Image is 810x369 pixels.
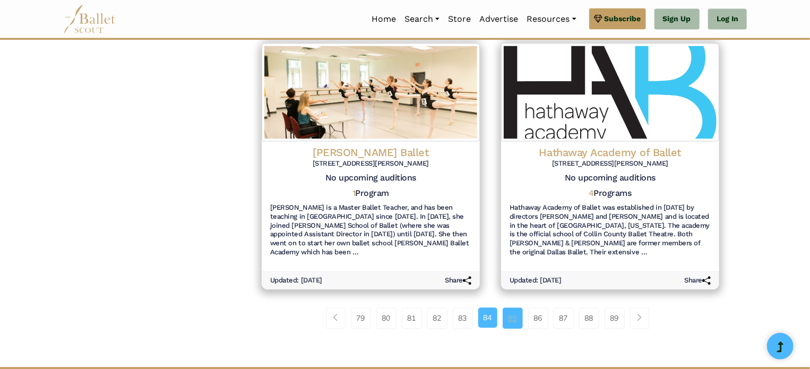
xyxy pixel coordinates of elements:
a: Resources [522,8,580,30]
h6: Share [684,276,711,285]
h5: No upcoming auditions [510,173,711,184]
a: Store [444,8,475,30]
nav: Page navigation example [326,307,655,329]
a: Subscribe [589,8,646,29]
a: 85 [503,307,523,329]
img: Logo [262,43,480,142]
h4: Hathaway Academy of Ballet [510,145,711,159]
a: 84 [478,307,497,328]
a: 89 [605,307,625,329]
a: 87 [554,307,574,329]
a: 80 [376,307,397,329]
img: gem.svg [594,13,602,24]
a: 79 [351,307,371,329]
h6: [STREET_ADDRESS][PERSON_NAME] [510,159,711,168]
span: 1 [352,188,356,198]
h6: [STREET_ADDRESS][PERSON_NAME] [270,159,471,168]
h6: Updated: [DATE] [510,276,562,285]
a: Log In [708,8,747,30]
a: 83 [453,307,473,329]
h5: Programs [589,188,632,199]
span: Subscribe [605,13,641,24]
a: 82 [427,307,447,329]
h5: No upcoming auditions [270,173,471,184]
a: 88 [579,307,599,329]
h4: [PERSON_NAME] Ballet [270,145,471,159]
img: Logo [501,43,719,142]
a: Search [400,8,444,30]
a: Home [367,8,400,30]
h6: [PERSON_NAME] is a Master Ballet Teacher, and has been teaching in [GEOGRAPHIC_DATA] since [DATE]... [270,203,471,257]
a: 86 [528,307,548,329]
a: Advertise [475,8,522,30]
a: 81 [402,307,422,329]
h5: Program [352,188,389,199]
h6: Updated: [DATE] [270,276,322,285]
h6: Hathaway Academy of Ballet was established in [DATE] by directors [PERSON_NAME] and [PERSON_NAME]... [510,203,711,257]
h6: Share [445,276,471,285]
a: Sign Up [654,8,700,30]
span: 4 [589,188,594,198]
